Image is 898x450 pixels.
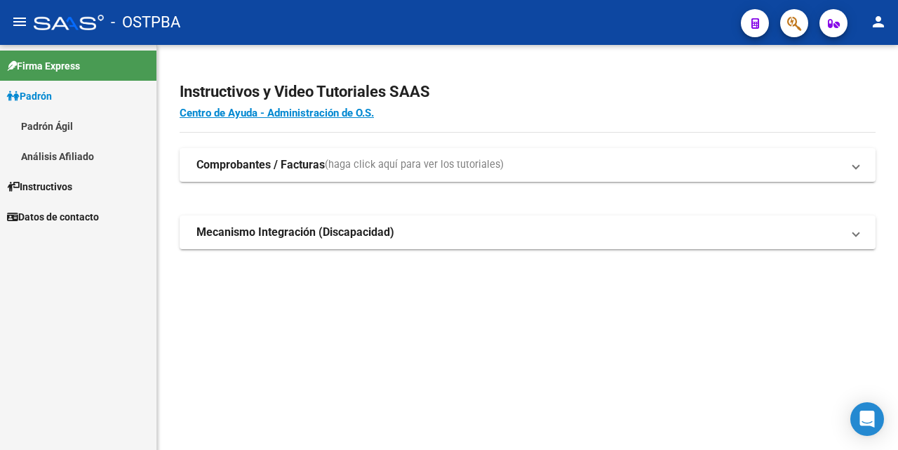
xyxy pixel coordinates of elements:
div: Open Intercom Messenger [850,402,884,436]
mat-icon: menu [11,13,28,30]
strong: Comprobantes / Facturas [196,157,325,173]
span: Datos de contacto [7,209,99,225]
strong: Mecanismo Integración (Discapacidad) [196,225,394,240]
span: Firma Express [7,58,80,74]
a: Centro de Ayuda - Administración de O.S. [180,107,374,119]
span: - OSTPBA [111,7,180,38]
mat-expansion-panel-header: Comprobantes / Facturas(haga click aquí para ver los tutoriales) [180,148,876,182]
span: (haga click aquí para ver los tutoriales) [325,157,504,173]
mat-icon: person [870,13,887,30]
span: Padrón [7,88,52,104]
span: Instructivos [7,179,72,194]
mat-expansion-panel-header: Mecanismo Integración (Discapacidad) [180,216,876,249]
h2: Instructivos y Video Tutoriales SAAS [180,79,876,105]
